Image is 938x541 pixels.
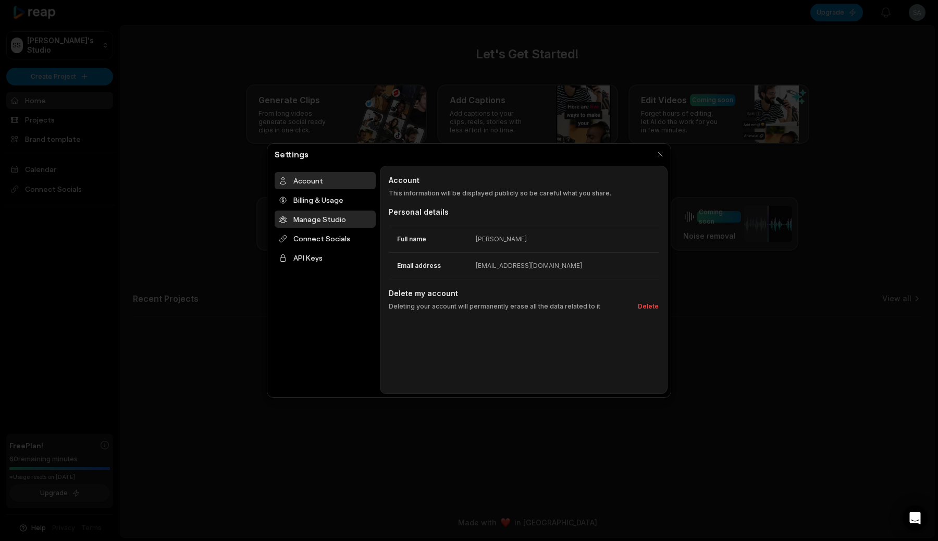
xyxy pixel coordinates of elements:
div: [EMAIL_ADDRESS][DOMAIN_NAME] [476,261,582,270]
dt: Email address [389,261,476,270]
div: Personal details [389,206,659,217]
button: Delete [634,302,659,311]
div: [PERSON_NAME] [476,235,527,244]
h2: Delete my account [389,288,659,299]
div: Billing & Usage [275,191,376,208]
div: Account [275,172,376,189]
div: Manage Studio [275,211,376,228]
h2: Account [389,175,659,186]
div: API Keys [275,249,376,266]
p: Deleting your account will permanently erase all the data related to it [389,302,600,311]
p: This information will be displayed publicly so be careful what you share. [389,189,659,198]
div: Connect Socials [275,230,376,247]
h2: Settings [270,148,313,161]
dt: Full name [389,235,476,244]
